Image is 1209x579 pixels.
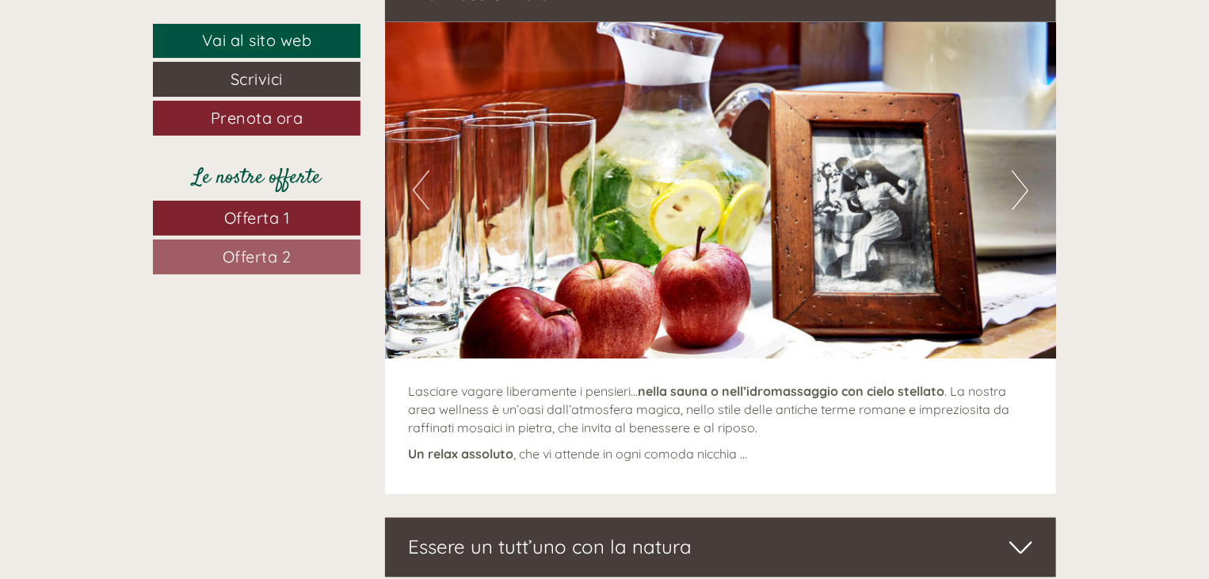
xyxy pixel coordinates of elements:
[153,163,360,193] div: Le nostre offerte
[639,383,945,399] strong: nella sauna o nell’idromassaggio con cielo stellato
[153,101,360,136] a: Prenota ora
[409,382,1033,437] p: Lasciare vagare liberamente i pensieri... . La nostra area wellness è un’oasi dall’atmosfera magi...
[24,46,250,59] div: Hotel Weisses [PERSON_NAME]
[223,247,292,266] span: Offerta 2
[280,12,345,39] div: lunedì
[409,445,1033,463] p: , che vi attende in ogni comoda nicchia ...
[413,171,429,210] button: Previous
[539,411,625,446] button: Invia
[385,518,1057,577] div: Essere un tutt’uno con la natura
[12,43,258,91] div: Buon giorno, come possiamo aiutarla?
[409,446,514,462] strong: Un relax assoluto
[224,208,290,228] span: Offerta 1
[153,62,360,97] a: Scrivici
[1012,171,1028,210] button: Next
[24,77,250,88] small: 19:13
[153,24,360,58] a: Vai al sito web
